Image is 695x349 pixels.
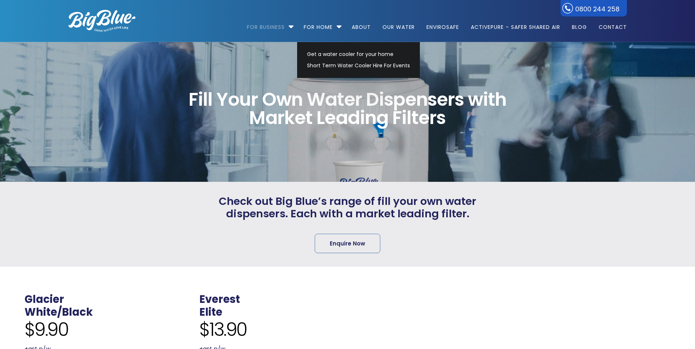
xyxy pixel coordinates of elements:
[199,292,240,307] a: Everest
[211,195,484,221] span: Check out Big Blue’s range of fill your own water dispensers. Each with a market leading filter.
[69,10,136,32] img: logo
[199,305,222,319] a: Elite
[199,319,247,341] span: $13.90
[25,305,93,319] a: White/Black
[25,319,69,341] span: $9.90
[304,60,413,71] a: Short Term Water Cooler Hire For Events
[304,49,413,60] a: Get a water cooler for your home
[171,90,524,127] span: Fill Your Own Water Dispensers with Market Leading Filters
[315,234,380,253] a: Enquire Now
[25,292,64,307] a: Glacier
